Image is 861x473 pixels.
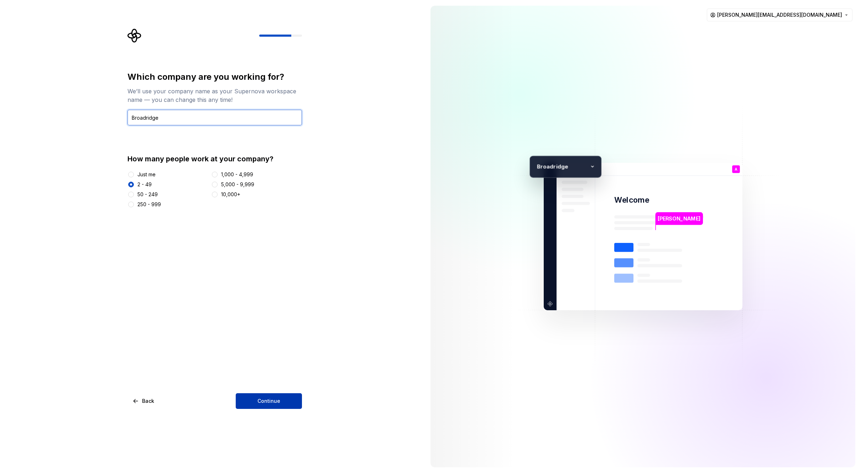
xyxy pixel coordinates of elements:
button: [PERSON_NAME][EMAIL_ADDRESS][DOMAIN_NAME] [707,9,852,21]
div: Which company are you working for? [127,71,302,83]
div: 10,000+ [221,191,240,198]
div: 1,000 - 4,999 [221,171,253,178]
div: 50 - 249 [137,191,158,198]
span: [PERSON_NAME][EMAIL_ADDRESS][DOMAIN_NAME] [717,11,842,19]
span: Back [142,397,154,405]
div: 5,000 - 9,999 [221,181,254,188]
div: How many people work at your company? [127,154,302,164]
input: Company name [127,110,302,125]
p: roadridge [540,162,587,171]
div: 250 - 999 [137,201,161,208]
p: A [734,167,737,171]
p: B [533,162,540,171]
svg: Supernova Logo [127,28,142,43]
p: [PERSON_NAME] [658,215,700,223]
div: 2 - 49 [137,181,152,188]
span: Continue [257,397,280,405]
p: Welcome [614,195,649,205]
button: Continue [236,393,302,409]
div: We’ll use your company name as your Supernova workspace name — you can change this any time! [127,87,302,104]
div: Just me [137,171,156,178]
button: Back [127,393,160,409]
